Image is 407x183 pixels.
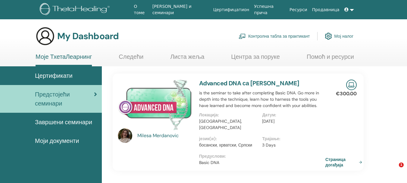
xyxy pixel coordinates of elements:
iframe: Intercom live chat [387,162,401,177]
a: Листа жеља [170,53,204,65]
a: О томе [131,1,150,18]
p: €300.00 [336,90,357,97]
a: Моје ТхетаЛеарнинг [36,53,92,66]
a: Центра за поруке [231,53,280,65]
p: Датум : [262,112,322,118]
img: logo.png [40,3,112,17]
a: Успешна прича [252,1,287,18]
p: Basic DNA [199,159,325,166]
a: Контролна табла за практикант [239,30,310,43]
p: Локација : [199,112,259,118]
a: Ресурси [287,4,310,15]
img: Live Online Seminar [346,80,357,90]
span: Моји документи [35,136,79,145]
img: cog.svg [325,31,332,41]
img: default.jpg [118,128,132,143]
p: језик(и) : [199,136,259,142]
img: chalkboard-teacher.svg [239,33,246,39]
p: босански, хрватски, Српски [199,142,259,148]
p: 3 Days [262,142,322,148]
p: [GEOGRAPHIC_DATA], [GEOGRAPHIC_DATA] [199,118,259,131]
span: Предстојећи семинари [35,90,94,108]
a: Мој налог [325,30,353,43]
img: generic-user-icon.jpg [36,27,55,46]
a: Milesa Merdanovic [137,132,193,139]
a: Помоћ и ресурси [307,53,354,65]
span: Завршени семинари [35,118,92,127]
p: is the seminar to take after completing Basic DNA. Go more in depth into the technique, learn how... [199,90,325,109]
a: Следећи [119,53,143,65]
a: Advanced DNA са [PERSON_NAME] [199,79,299,87]
a: Страница догађаја [325,157,365,168]
span: 1 [399,162,404,167]
img: Advanced DNA [118,80,192,130]
h3: My Dashboard [57,31,119,42]
p: Трајање : [262,136,322,142]
a: Продавница [310,4,342,15]
a: Цертифицатион [211,4,252,15]
span: Цертификати [35,71,73,80]
p: Предуслови : [199,153,325,159]
a: [PERSON_NAME] и семинари [150,1,211,18]
p: [DATE] [262,118,322,125]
